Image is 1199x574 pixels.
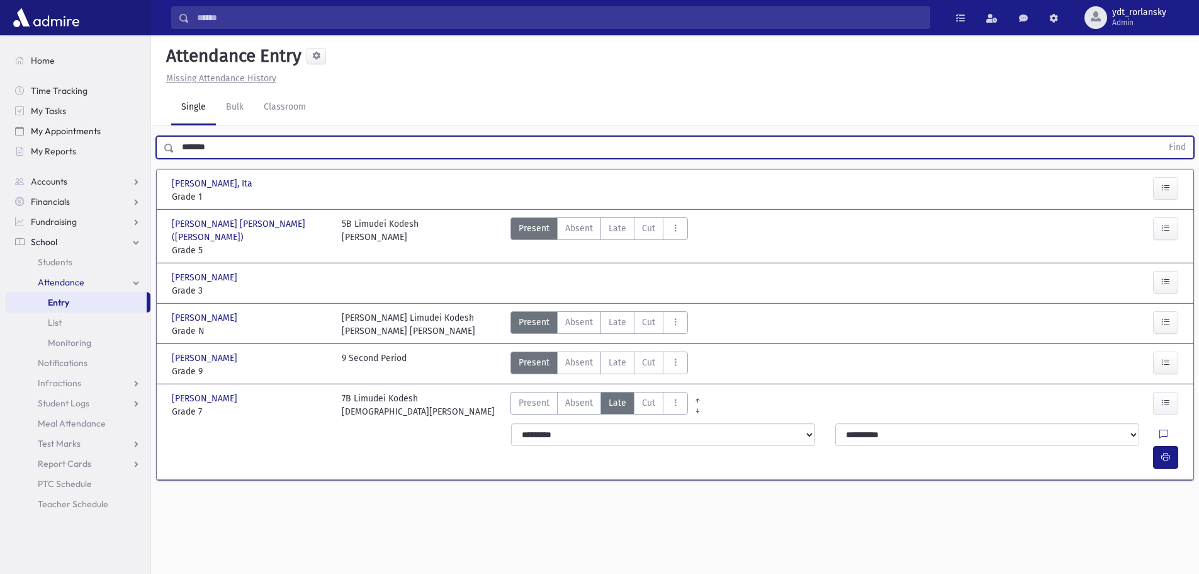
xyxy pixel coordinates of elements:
[172,405,329,418] span: Grade 7
[5,393,150,413] a: Student Logs
[1112,8,1166,18] span: ydt_rorlansky
[31,55,55,66] span: Home
[342,217,419,257] div: 5B Limudei Kodesh [PERSON_NAME]
[5,313,150,333] a: List
[5,171,150,192] a: Accounts
[172,284,329,297] span: Grade 3
[5,292,147,313] a: Entry
[172,271,240,284] span: [PERSON_NAME]
[161,45,301,67] h5: Attendance Entry
[565,316,593,329] span: Absent
[31,105,66,117] span: My Tasks
[609,316,626,329] span: Late
[5,141,150,161] a: My Reports
[5,494,150,514] a: Teacher Schedule
[5,333,150,353] a: Monitoring
[254,90,316,125] a: Classroom
[5,413,150,433] a: Meal Attendance
[5,353,150,373] a: Notifications
[38,398,89,409] span: Student Logs
[38,478,92,490] span: PTC Schedule
[609,356,626,369] span: Late
[519,356,549,369] span: Present
[48,337,91,348] span: Monitoring
[172,217,329,244] span: [PERSON_NAME] [PERSON_NAME] ([PERSON_NAME])
[510,392,688,418] div: AttTypes
[5,121,150,141] a: My Appointments
[519,316,549,329] span: Present
[5,454,150,474] a: Report Cards
[5,101,150,121] a: My Tasks
[510,217,688,257] div: AttTypes
[31,196,70,207] span: Financials
[31,85,87,96] span: Time Tracking
[519,396,549,410] span: Present
[216,90,254,125] a: Bulk
[5,232,150,252] a: School
[565,396,593,410] span: Absent
[642,222,655,235] span: Cut
[1112,18,1166,28] span: Admin
[642,356,655,369] span: Cut
[10,5,82,30] img: AdmirePro
[5,272,150,292] a: Attendance
[5,192,150,212] a: Financials
[38,256,72,268] span: Students
[172,244,329,257] span: Grade 5
[161,73,276,84] a: Missing Attendance History
[510,311,688,338] div: AttTypes
[342,311,475,338] div: [PERSON_NAME] Limudei Kodesh [PERSON_NAME] [PERSON_NAME]
[31,176,67,187] span: Accounts
[172,365,329,378] span: Grade 9
[38,277,84,288] span: Attendance
[1161,137,1193,158] button: Find
[565,222,593,235] span: Absent
[38,498,108,510] span: Teacher Schedule
[38,357,87,369] span: Notifications
[48,317,62,328] span: List
[172,324,329,338] span: Grade N
[48,297,69,308] span: Entry
[519,222,549,235] span: Present
[5,50,150,71] a: Home
[38,438,81,449] span: Test Marks
[5,81,150,101] a: Time Tracking
[166,73,276,84] u: Missing Attendance History
[5,212,150,232] a: Fundraising
[38,418,106,429] span: Meal Attendance
[642,396,655,410] span: Cut
[31,216,77,227] span: Fundraising
[565,356,593,369] span: Absent
[171,90,216,125] a: Single
[172,352,240,365] span: [PERSON_NAME]
[5,373,150,393] a: Infractions
[342,352,407,378] div: 9 Second Period
[172,392,240,405] span: [PERSON_NAME]
[5,433,150,454] a: Test Marks
[510,352,688,378] div: AttTypes
[609,222,626,235] span: Late
[38,458,91,469] span: Report Cards
[5,474,150,494] a: PTC Schedule
[609,396,626,410] span: Late
[38,377,81,389] span: Infractions
[31,236,57,248] span: School
[172,190,329,204] span: Grade 1
[31,146,76,157] span: My Reports
[189,6,930,29] input: Search
[172,177,255,190] span: [PERSON_NAME], Ita
[642,316,655,329] span: Cut
[172,311,240,324] span: [PERSON_NAME]
[31,125,101,137] span: My Appointments
[342,392,495,418] div: 7B Limudei Kodesh [DEMOGRAPHIC_DATA][PERSON_NAME]
[5,252,150,272] a: Students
